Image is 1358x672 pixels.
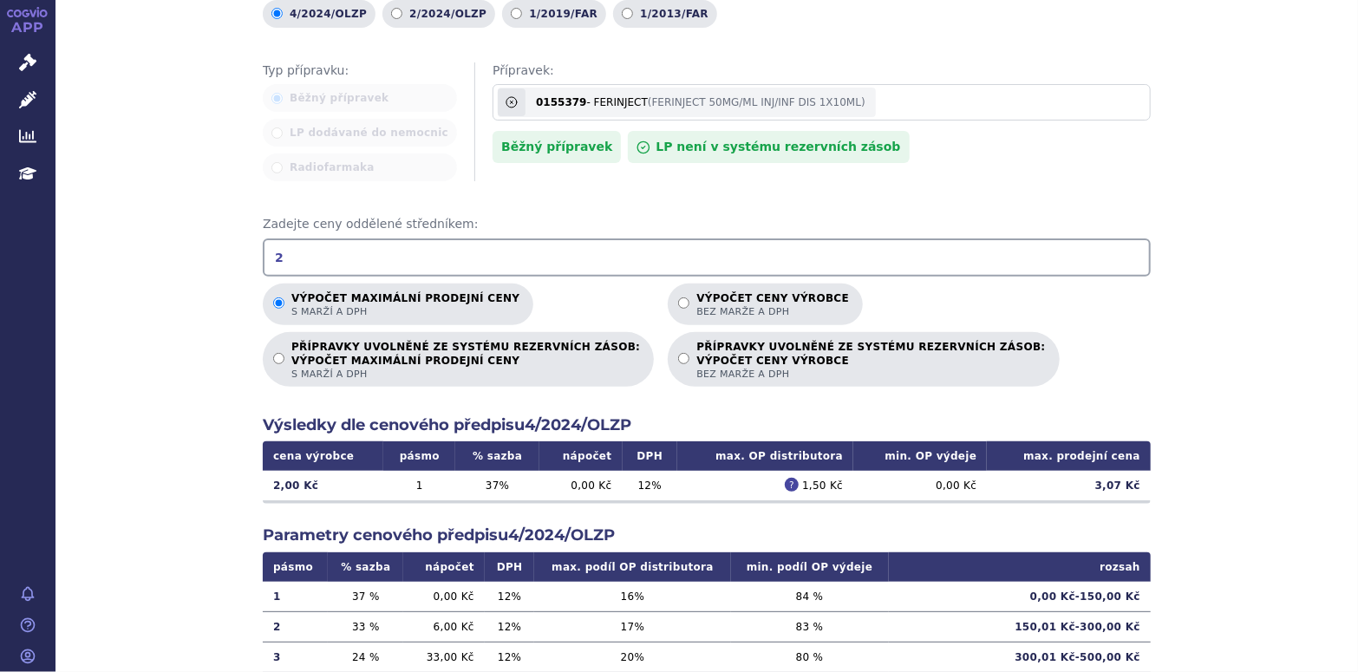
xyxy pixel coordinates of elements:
td: 0,00 Kč [853,471,987,500]
input: Výpočet ceny výrobcebez marže a DPH [678,297,689,309]
td: 24 % [328,642,403,672]
h2: Parametry cenového předpisu 4/2024/OLZP [263,525,1151,546]
td: 33 % [328,611,403,642]
td: 0,00 Kč - 150,00 Kč [889,582,1151,612]
span: Přípravek: [493,62,1151,80]
input: PŘÍPRAVKY UVOLNĚNÉ ZE SYSTÉMU REZERVNÍCH ZÁSOB:VÝPOČET MAXIMÁLNÍ PRODEJNÍ CENYs marží a DPH [273,353,284,364]
td: 1,50 Kč [677,471,853,500]
span: Typ přípravku: [263,62,457,80]
th: min. podíl OP výdeje [731,552,889,582]
h2: Výsledky dle cenového předpisu 4/2024/OLZP [263,414,1151,436]
td: 1 [263,582,328,612]
p: Výpočet maximální prodejní ceny [291,292,519,318]
th: nápočet [539,441,623,471]
span: s marží a DPH [291,305,519,318]
td: 3 [263,642,328,672]
p: Výpočet ceny výrobce [696,292,849,318]
th: % sazba [455,441,539,471]
td: 84 % [731,582,889,612]
input: 1/2013/FAR [622,8,633,19]
th: nápočet [403,552,484,582]
strong: VÝPOČET CENY VÝROBCE [696,354,1045,368]
th: DPH [623,441,678,471]
span: s marží a DPH [291,368,640,381]
td: 17 % [534,611,730,642]
td: 20 % [534,642,730,672]
th: max. prodejní cena [987,441,1151,471]
span: bez marže a DPH [696,305,849,318]
input: Výpočet maximální prodejní cenys marží a DPH [273,297,284,309]
input: PŘÍPRAVKY UVOLNĚNÉ ZE SYSTÉMU REZERVNÍCH ZÁSOB:VÝPOČET CENY VÝROBCEbez marže a DPH [678,353,689,364]
td: 2,00 Kč [263,471,383,500]
td: 12 % [485,611,535,642]
th: DPH [485,552,535,582]
td: 80 % [731,642,889,672]
th: rozsah [889,552,1151,582]
input: Zadejte ceny oddělené středníkem [263,238,1151,277]
div: Běžný přípravek [493,131,621,163]
td: 12 % [485,642,535,672]
input: 4/2024/OLZP [271,8,283,19]
td: 12 % [485,582,535,612]
td: 83 % [731,611,889,642]
p: PŘÍPRAVKY UVOLNĚNÉ ZE SYSTÉMU REZERVNÍCH ZÁSOB: [291,341,640,381]
td: 37 % [455,471,539,500]
th: cena výrobce [263,441,383,471]
td: 12 % [623,471,678,500]
td: 0,00 Kč [403,582,484,612]
div: LP není v systému rezervních zásob [628,131,909,163]
td: 6,00 Kč [403,611,484,642]
td: 37 % [328,582,403,612]
span: bez marže a DPH [696,368,1045,381]
th: max. podíl OP distributora [534,552,730,582]
td: 2 [263,611,328,642]
th: min. OP výdeje [853,441,987,471]
span: Zadejte ceny oddělené středníkem: [263,216,1151,233]
p: PŘÍPRAVKY UVOLNĚNÉ ZE SYSTÉMU REZERVNÍCH ZÁSOB: [696,341,1045,381]
td: 3,07 Kč [987,471,1151,500]
td: 16 % [534,582,730,612]
span: ? [785,478,799,492]
input: 1/2019/FAR [511,8,522,19]
td: 33,00 Kč [403,642,484,672]
th: pásmo [263,552,328,582]
strong: VÝPOČET MAXIMÁLNÍ PRODEJNÍ CENY [291,354,640,368]
td: 300,01 Kč - 500,00 Kč [889,642,1151,672]
td: 1 [383,471,455,500]
input: 2/2024/OLZP [391,8,402,19]
th: pásmo [383,441,455,471]
td: 0,00 Kč [539,471,623,500]
td: 150,01 Kč - 300,00 Kč [889,611,1151,642]
th: % sazba [328,552,403,582]
th: max. OP distributora [677,441,853,471]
